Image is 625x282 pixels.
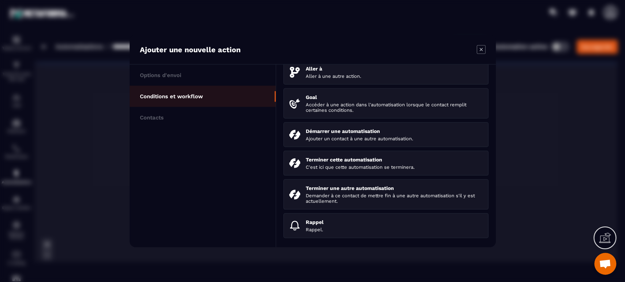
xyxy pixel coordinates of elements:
[140,45,241,54] p: Ajouter une nouvelle action
[140,72,181,79] p: Options d'envoi
[306,219,483,225] p: Rappel
[306,136,483,141] p: Ajouter un contact à une autre automatisation.
[289,129,300,140] img: startAutomation.svg
[306,102,483,113] p: Accéder à une action dans l'automatisation lorsque le contact remplit certaines conditions.
[306,164,483,170] p: C'est ici que cette automatisation se terminera.
[289,158,300,169] img: endAutomation.svg
[289,189,300,200] img: endAnotherAutomation.svg
[306,185,483,191] p: Terminer une autre automatisation
[289,220,300,231] img: reminder.svg
[289,67,300,78] img: goto.svg
[306,66,483,72] p: Aller à
[306,157,483,163] p: Terminer cette automatisation
[140,114,164,121] p: Contacts
[306,73,483,79] p: Aller à une autre action.
[140,93,203,100] p: Conditions et workflow
[289,98,300,109] img: targeted.svg
[594,253,616,275] div: Ouvrir le chat
[306,227,483,232] p: Rappel.
[306,94,483,100] p: Goal
[306,128,483,134] p: Démarrer une automatisation
[306,193,483,204] p: Demander à ce contact de mettre fin à une autre automatisation s'il y est actuellement.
